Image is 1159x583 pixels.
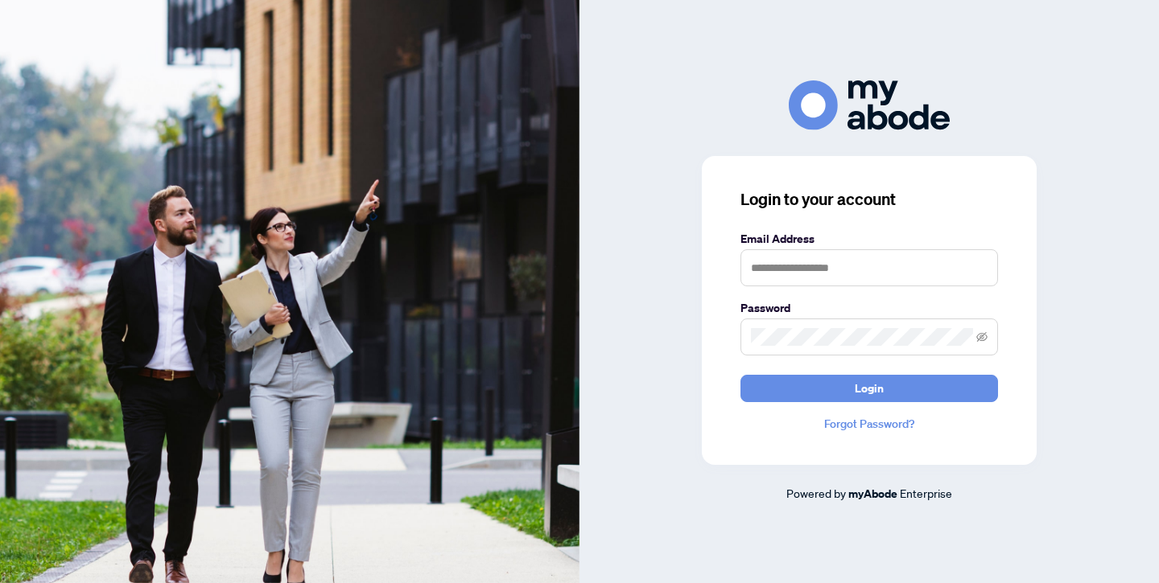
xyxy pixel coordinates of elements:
label: Email Address [740,230,998,248]
a: myAbode [848,485,897,503]
a: Forgot Password? [740,415,998,433]
span: Powered by [786,486,846,500]
span: Enterprise [900,486,952,500]
h3: Login to your account [740,188,998,211]
button: Login [740,375,998,402]
span: eye-invisible [976,331,988,343]
img: ma-logo [789,80,950,129]
span: Login [855,376,884,401]
label: Password [740,299,998,317]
